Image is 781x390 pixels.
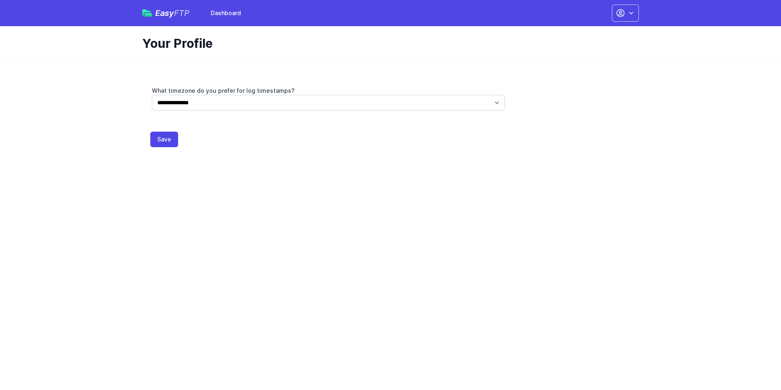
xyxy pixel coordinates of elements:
[155,9,190,17] span: Easy
[142,36,632,51] h1: Your Profile
[142,9,152,17] img: easyftp_logo.png
[174,8,190,18] span: FTP
[150,132,178,147] button: Save
[152,87,505,95] label: What timezone do you prefer for log timestamps?
[206,6,246,20] a: Dashboard
[142,9,190,17] a: EasyFTP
